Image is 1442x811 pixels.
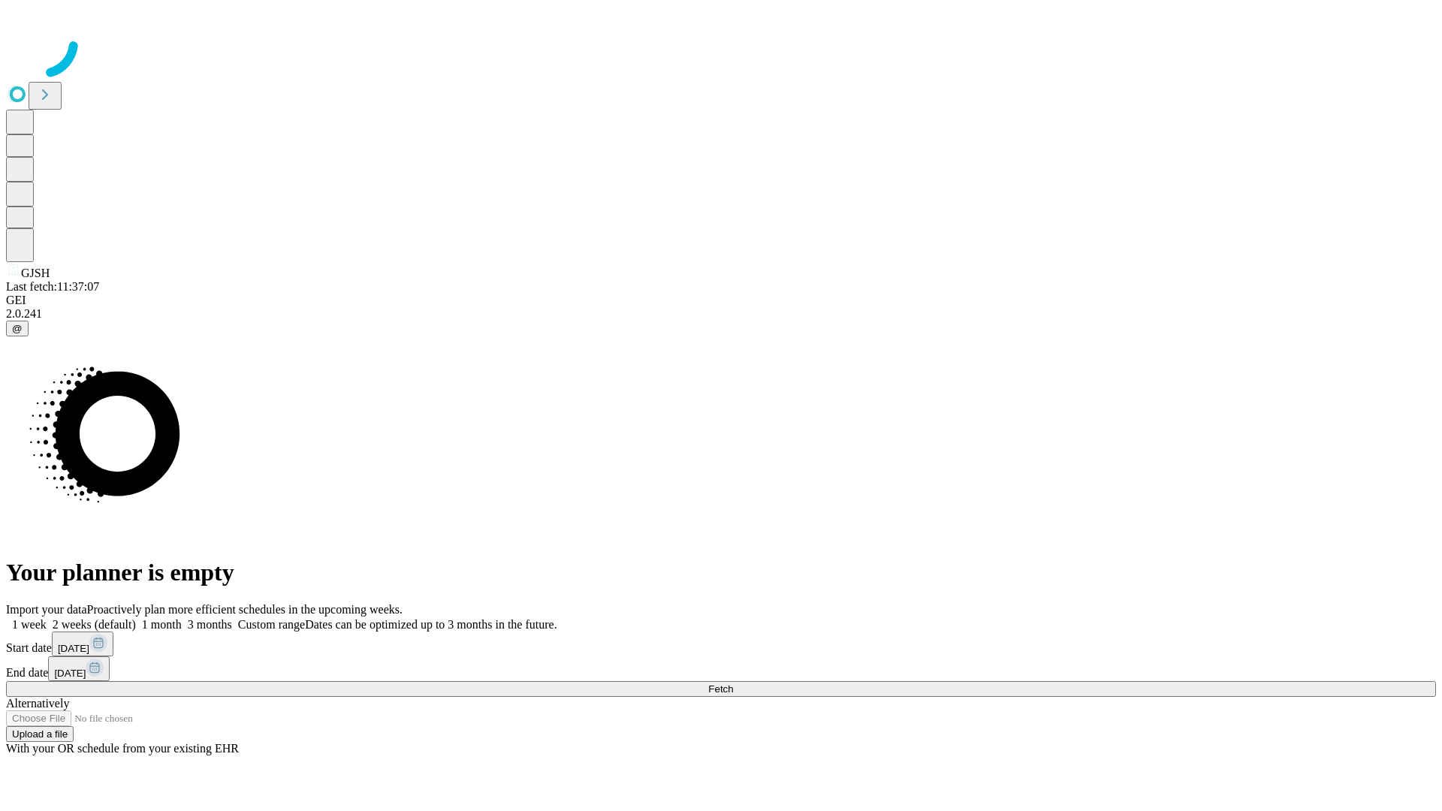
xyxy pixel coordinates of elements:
[87,603,403,616] span: Proactively plan more efficient schedules in the upcoming weeks.
[6,656,1436,681] div: End date
[6,321,29,336] button: @
[6,742,239,755] span: With your OR schedule from your existing EHR
[12,618,47,631] span: 1 week
[708,683,733,695] span: Fetch
[54,668,86,679] span: [DATE]
[6,307,1436,321] div: 2.0.241
[6,697,69,710] span: Alternatively
[6,726,74,742] button: Upload a file
[52,632,113,656] button: [DATE]
[142,618,182,631] span: 1 month
[48,656,110,681] button: [DATE]
[6,681,1436,697] button: Fetch
[53,618,136,631] span: 2 weeks (default)
[6,603,87,616] span: Import your data
[6,294,1436,307] div: GEI
[188,618,232,631] span: 3 months
[6,632,1436,656] div: Start date
[305,618,557,631] span: Dates can be optimized up to 3 months in the future.
[238,618,305,631] span: Custom range
[6,559,1436,586] h1: Your planner is empty
[58,643,89,654] span: [DATE]
[21,267,50,279] span: GJSH
[6,280,99,293] span: Last fetch: 11:37:07
[12,323,23,334] span: @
